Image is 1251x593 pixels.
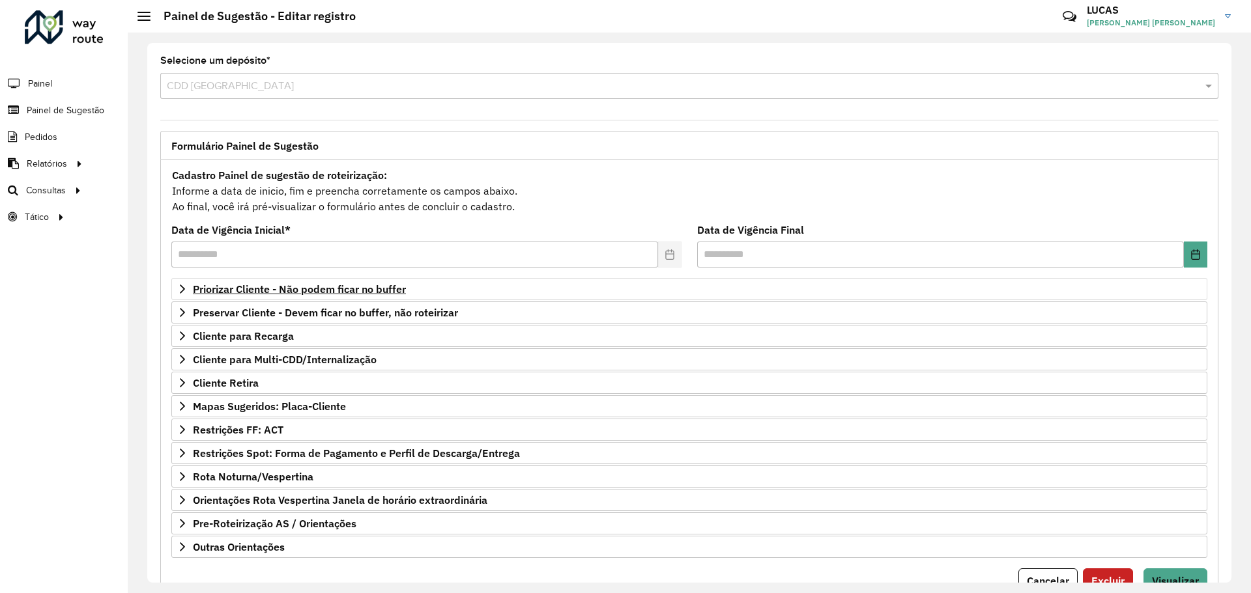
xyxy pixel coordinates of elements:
[1184,241,1207,268] button: Choose Date
[1056,3,1084,31] a: Contato Rápido
[697,222,804,238] label: Data de Vigência Final
[1087,4,1215,16] h3: LUCAS
[171,301,1207,324] a: Preservar Cliente - Devem ficar no buffer, não roteirizar
[193,331,294,341] span: Cliente para Recarga
[171,141,319,151] span: Formulário Painel de Sugestão
[193,518,356,529] span: Pre-Roteirização AS / Orientações
[1027,574,1069,587] span: Cancelar
[1143,568,1207,593] button: Visualizar
[171,348,1207,370] a: Cliente para Multi-CDD/Internalização
[193,495,487,505] span: Orientações Rota Vespertina Janela de horário extraordinária
[28,77,52,90] span: Painel
[171,325,1207,347] a: Cliente para Recarga
[193,401,346,411] span: Mapas Sugeridos: Placa-Cliente
[171,489,1207,511] a: Orientações Rota Vespertina Janela de horário extraordinária
[193,471,313,482] span: Rota Noturna/Vespertina
[151,9,356,23] h2: Painel de Sugestão - Editar registro
[26,184,66,197] span: Consultas
[171,442,1207,464] a: Restrições Spot: Forma de Pagamento e Perfil de Descarga/Entrega
[160,53,270,68] label: Selecione um depósito
[1018,568,1078,593] button: Cancelar
[171,395,1207,417] a: Mapas Sugeridos: Placa-Cliente
[171,167,1207,215] div: Informe a data de inicio, fim e preencha corretamente os campos abaixo. Ao final, você irá pré-vi...
[193,307,458,318] span: Preservar Cliente - Devem ficar no buffer, não roteirizar
[27,157,67,171] span: Relatórios
[193,354,377,365] span: Cliente para Multi-CDD/Internalização
[25,210,49,224] span: Tático
[171,512,1207,534] a: Pre-Roteirização AS / Orientações
[171,222,291,238] label: Data de Vigência Inicial
[171,536,1207,558] a: Outras Orientações
[193,378,259,388] span: Cliente Retira
[193,284,406,294] span: Priorizar Cliente - Não podem ficar no buffer
[193,424,283,435] span: Restrições FF: ACT
[193,448,520,458] span: Restrições Spot: Forma de Pagamento e Perfil de Descarga/Entrega
[1087,17,1215,29] span: [PERSON_NAME] [PERSON_NAME]
[25,130,57,144] span: Pedidos
[1083,568,1133,593] button: Excluir
[1152,574,1199,587] span: Visualizar
[171,465,1207,488] a: Rota Noturna/Vespertina
[1091,574,1125,587] span: Excluir
[171,372,1207,394] a: Cliente Retira
[193,542,285,552] span: Outras Orientações
[27,103,104,117] span: Painel de Sugestão
[171,419,1207,441] a: Restrições FF: ACT
[172,169,387,182] strong: Cadastro Painel de sugestão de roteirização:
[171,278,1207,300] a: Priorizar Cliente - Não podem ficar no buffer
